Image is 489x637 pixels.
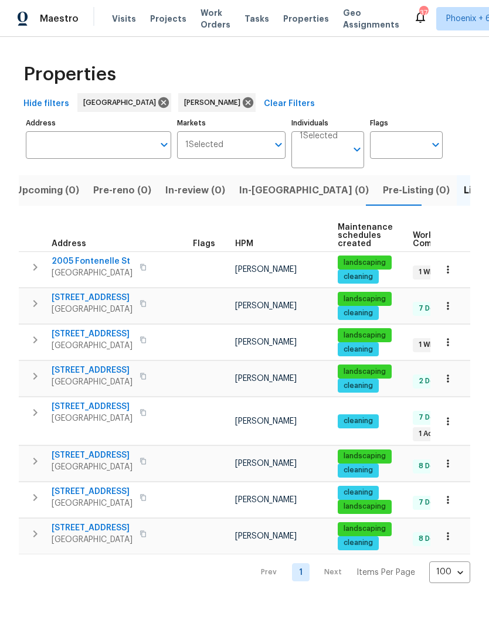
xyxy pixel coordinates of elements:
[270,137,287,153] button: Open
[235,240,253,248] span: HPM
[383,182,450,199] span: Pre-Listing (0)
[52,365,133,376] span: [STREET_ADDRESS]
[83,97,161,108] span: [GEOGRAPHIC_DATA]
[244,15,269,23] span: Tasks
[52,498,133,509] span: [GEOGRAPHIC_DATA]
[235,417,297,425] span: [PERSON_NAME]
[93,182,151,199] span: Pre-reno (0)
[235,265,297,274] span: [PERSON_NAME]
[339,465,378,475] span: cleaning
[235,459,297,468] span: [PERSON_NAME]
[201,7,230,30] span: Work Orders
[300,131,338,141] span: 1 Selected
[52,256,133,267] span: 2005 Fontenelle St
[250,561,470,583] nav: Pagination Navigation
[429,557,470,587] div: 100
[427,137,444,153] button: Open
[112,13,136,25] span: Visits
[177,120,286,127] label: Markets
[40,13,79,25] span: Maestro
[339,367,390,377] span: landscaping
[235,496,297,504] span: [PERSON_NAME]
[52,376,133,388] span: [GEOGRAPHIC_DATA]
[414,304,448,314] span: 7 Done
[52,267,133,279] span: [GEOGRAPHIC_DATA]
[52,486,133,498] span: [STREET_ADDRESS]
[339,331,390,340] span: landscaping
[414,534,448,544] span: 8 Done
[339,416,378,426] span: cleaning
[339,381,378,391] span: cleaning
[156,137,172,153] button: Open
[150,13,186,25] span: Projects
[419,7,427,19] div: 37
[370,120,443,127] label: Flags
[339,524,390,534] span: landscaping
[283,13,329,25] span: Properties
[339,294,390,304] span: landscaping
[185,140,223,150] span: 1 Selected
[52,534,133,546] span: [GEOGRAPHIC_DATA]
[339,272,378,282] span: cleaning
[338,223,393,248] span: Maintenance schedules created
[259,93,320,115] button: Clear Filters
[193,240,215,248] span: Flags
[291,120,364,127] label: Individuals
[52,292,133,304] span: [STREET_ADDRESS]
[26,120,171,127] label: Address
[52,328,133,340] span: [STREET_ADDRESS]
[339,502,390,512] span: landscaping
[235,338,297,346] span: [PERSON_NAME]
[77,93,171,112] div: [GEOGRAPHIC_DATA]
[235,302,297,310] span: [PERSON_NAME]
[178,93,256,112] div: [PERSON_NAME]
[52,304,133,315] span: [GEOGRAPHIC_DATA]
[349,141,365,158] button: Open
[414,340,440,350] span: 1 WIP
[292,563,310,581] a: Goto page 1
[339,488,378,498] span: cleaning
[356,567,415,578] p: Items Per Page
[413,231,487,248] span: Work Order Completion
[414,461,448,471] span: 8 Done
[235,532,297,540] span: [PERSON_NAME]
[15,182,79,199] span: Upcoming (0)
[343,7,399,30] span: Geo Assignments
[52,340,133,352] span: [GEOGRAPHIC_DATA]
[52,413,133,424] span: [GEOGRAPHIC_DATA]
[23,69,116,80] span: Properties
[52,522,133,534] span: [STREET_ADDRESS]
[235,374,297,383] span: [PERSON_NAME]
[414,429,463,439] span: 1 Accepted
[339,451,390,461] span: landscaping
[239,182,369,199] span: In-[GEOGRAPHIC_DATA] (0)
[414,413,448,423] span: 7 Done
[52,449,133,461] span: [STREET_ADDRESS]
[165,182,225,199] span: In-review (0)
[414,498,448,507] span: 7 Done
[339,308,378,318] span: cleaning
[23,97,69,111] span: Hide filters
[52,401,133,413] span: [STREET_ADDRESS]
[414,376,448,386] span: 2 Done
[52,461,133,473] span: [GEOGRAPHIC_DATA]
[52,240,86,248] span: Address
[339,345,378,355] span: cleaning
[19,93,74,115] button: Hide filters
[184,97,245,108] span: [PERSON_NAME]
[414,267,440,277] span: 1 WIP
[339,538,378,548] span: cleaning
[339,258,390,268] span: landscaping
[264,97,315,111] span: Clear Filters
